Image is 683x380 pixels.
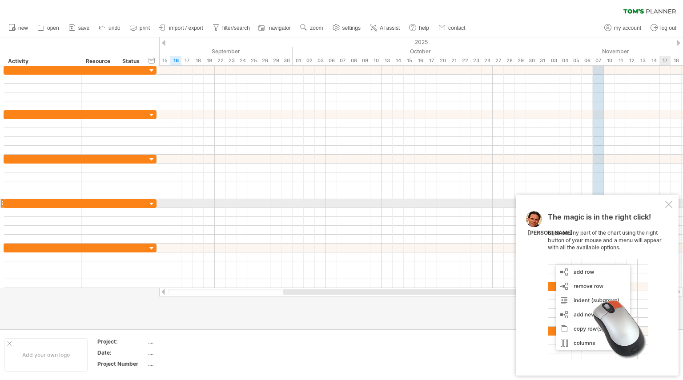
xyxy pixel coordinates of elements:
div: Friday, 10 October 2025 [370,56,382,65]
div: Thursday, 30 October 2025 [526,56,537,65]
div: Add your own logo [4,338,88,372]
div: Friday, 24 October 2025 [482,56,493,65]
div: Friday, 7 November 2025 [593,56,604,65]
div: Wednesday, 22 October 2025 [459,56,470,65]
div: Wednesday, 12 November 2025 [626,56,637,65]
a: print [128,22,153,34]
a: filter/search [210,22,253,34]
div: Monday, 17 November 2025 [659,56,671,65]
div: Tuesday, 28 October 2025 [504,56,515,65]
div: Wednesday, 15 October 2025 [404,56,415,65]
span: open [47,25,59,31]
span: my account [614,25,641,31]
div: Tuesday, 30 September 2025 [281,56,293,65]
div: Tuesday, 23 September 2025 [226,56,237,65]
div: Friday, 26 September 2025 [259,56,270,65]
div: Thursday, 16 October 2025 [415,56,426,65]
div: .... [148,360,223,368]
div: Monday, 20 October 2025 [437,56,448,65]
div: Thursday, 25 September 2025 [248,56,259,65]
div: Monday, 13 October 2025 [382,56,393,65]
div: [PERSON_NAME] [528,229,573,237]
span: filter/search [222,25,250,31]
div: Thursday, 13 November 2025 [637,56,648,65]
a: open [35,22,62,34]
div: Thursday, 2 October 2025 [304,56,315,65]
div: Monday, 22 September 2025 [215,56,226,65]
div: Friday, 19 September 2025 [204,56,215,65]
div: Tuesday, 7 October 2025 [337,56,348,65]
div: October 2025 [293,47,548,56]
div: .... [148,349,223,356]
div: Wednesday, 24 September 2025 [237,56,248,65]
span: zoom [310,25,323,31]
div: September 2025 [48,47,293,56]
span: import / export [169,25,203,31]
a: AI assist [368,22,402,34]
a: import / export [157,22,206,34]
a: help [407,22,432,34]
span: navigator [269,25,291,31]
a: log out [648,22,679,34]
div: Monday, 29 September 2025 [270,56,281,65]
a: settings [330,22,363,34]
div: Monday, 6 October 2025 [326,56,337,65]
div: Wednesday, 8 October 2025 [348,56,359,65]
span: help [419,25,429,31]
div: Thursday, 23 October 2025 [470,56,482,65]
span: contact [448,25,466,31]
div: Wednesday, 5 November 2025 [571,56,582,65]
div: Wednesday, 17 September 2025 [181,56,193,65]
div: Resource [86,57,113,66]
div: Project: [97,338,146,345]
div: Tuesday, 14 October 2025 [393,56,404,65]
a: new [6,22,31,34]
div: Tuesday, 21 October 2025 [448,56,459,65]
a: save [66,22,92,34]
div: Tuesday, 16 September 2025 [170,56,181,65]
div: Tuesday, 4 November 2025 [559,56,571,65]
span: save [78,25,89,31]
span: log out [660,25,676,31]
div: Monday, 27 October 2025 [493,56,504,65]
div: .... [148,338,223,345]
div: Wednesday, 1 October 2025 [293,56,304,65]
div: Monday, 3 November 2025 [548,56,559,65]
span: The magic is in the right click! [548,212,651,226]
a: my account [602,22,644,34]
div: Thursday, 18 September 2025 [193,56,204,65]
a: undo [96,22,123,34]
div: Wednesday, 29 October 2025 [515,56,526,65]
span: undo [108,25,121,31]
span: print [140,25,150,31]
div: Activity [8,57,76,66]
span: AI assist [380,25,400,31]
span: new [18,25,28,31]
div: Status [122,57,142,66]
div: Friday, 3 October 2025 [315,56,326,65]
a: contact [436,22,468,34]
div: Friday, 31 October 2025 [537,56,548,65]
a: zoom [298,22,325,34]
div: Tuesday, 11 November 2025 [615,56,626,65]
div: Project Number [97,360,146,368]
div: Monday, 10 November 2025 [604,56,615,65]
div: Friday, 17 October 2025 [426,56,437,65]
div: Friday, 14 November 2025 [648,56,659,65]
div: Monday, 15 September 2025 [159,56,170,65]
div: Thursday, 9 October 2025 [359,56,370,65]
div: Thursday, 6 November 2025 [582,56,593,65]
div: Date: [97,349,146,356]
div: Click on any part of the chart using the right button of your mouse and a menu will appear with a... [548,213,663,359]
div: Tuesday, 18 November 2025 [671,56,682,65]
a: navigator [257,22,293,34]
span: settings [342,25,361,31]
